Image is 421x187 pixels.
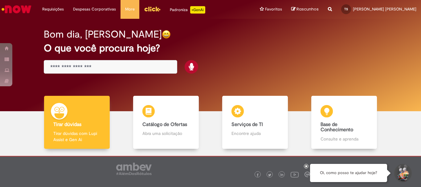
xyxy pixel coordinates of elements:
[116,163,152,175] img: logo_footer_ambev_rotulo_gray.png
[344,7,348,11] span: TS
[393,164,412,182] button: Iniciar Conversa de Suporte
[291,170,299,178] img: logo_footer_youtube.png
[162,30,171,39] img: happy-face.png
[305,172,310,177] img: logo_footer_workplace.png
[44,43,377,54] h2: O que você procura hoje?
[268,173,271,177] img: logo_footer_twitter.png
[42,6,64,12] span: Requisições
[125,6,135,12] span: More
[280,173,284,177] img: logo_footer_linkedin.png
[231,130,278,136] p: Encontre ajuda
[170,6,205,14] div: Padroniza
[142,121,187,128] b: Catálogo de Ofertas
[73,6,116,12] span: Despesas Corporativas
[231,121,263,128] b: Serviços de TI
[142,130,189,136] p: Abra uma solicitação
[300,96,389,149] a: Base de Conhecimento Consulte e aprenda
[321,136,367,142] p: Consulte e aprenda
[190,6,205,14] p: +GenAi
[44,29,162,40] h2: Bom dia, [PERSON_NAME]
[256,173,259,177] img: logo_footer_facebook.png
[353,6,416,12] span: [PERSON_NAME] [PERSON_NAME]
[1,3,32,15] img: ServiceNow
[53,121,81,128] b: Tirar dúvidas
[321,121,353,133] b: Base de Conhecimento
[310,164,387,182] div: Oi, como posso te ajudar hoje?
[291,6,319,12] a: Rascunhos
[144,4,161,14] img: click_logo_yellow_360x200.png
[265,6,282,12] span: Favoritos
[53,130,100,143] p: Tirar dúvidas com Lupi Assist e Gen Ai
[211,96,300,149] a: Serviços de TI Encontre ajuda
[121,96,211,149] a: Catálogo de Ofertas Abra uma solicitação
[296,6,319,12] span: Rascunhos
[32,96,121,149] a: Tirar dúvidas Tirar dúvidas com Lupi Assist e Gen Ai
